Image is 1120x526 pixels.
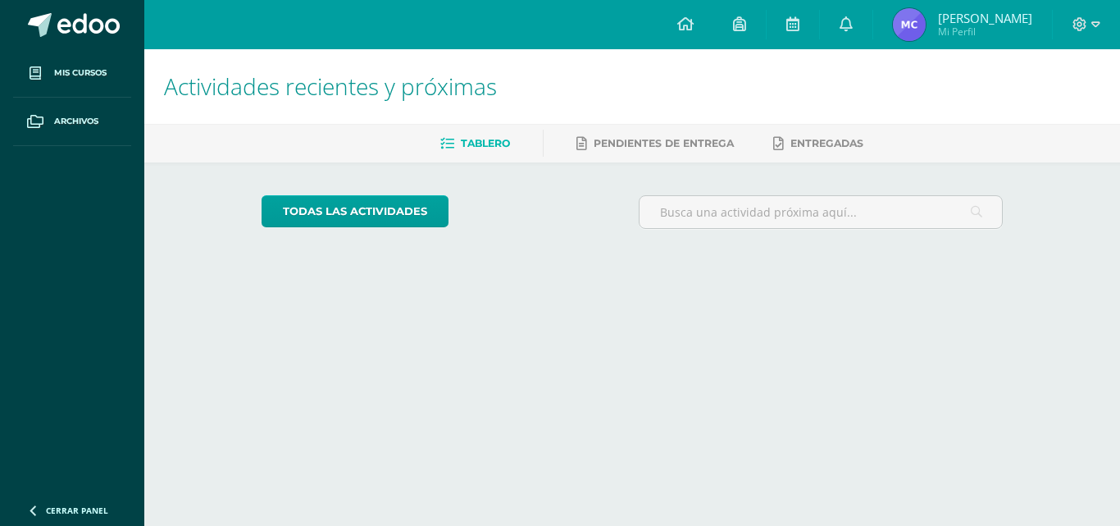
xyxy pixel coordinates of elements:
[893,8,926,41] img: 0aec00e1ef5cc27230ddd548fcfdc0fc.png
[46,505,108,516] span: Cerrar panel
[13,49,131,98] a: Mis cursos
[938,25,1032,39] span: Mi Perfil
[461,137,510,149] span: Tablero
[164,71,497,102] span: Actividades recientes y próximas
[440,130,510,157] a: Tablero
[576,130,734,157] a: Pendientes de entrega
[790,137,863,149] span: Entregadas
[262,195,448,227] a: todas las Actividades
[54,66,107,80] span: Mis cursos
[54,115,98,128] span: Archivos
[938,10,1032,26] span: [PERSON_NAME]
[773,130,863,157] a: Entregadas
[640,196,1003,228] input: Busca una actividad próxima aquí...
[13,98,131,146] a: Archivos
[594,137,734,149] span: Pendientes de entrega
